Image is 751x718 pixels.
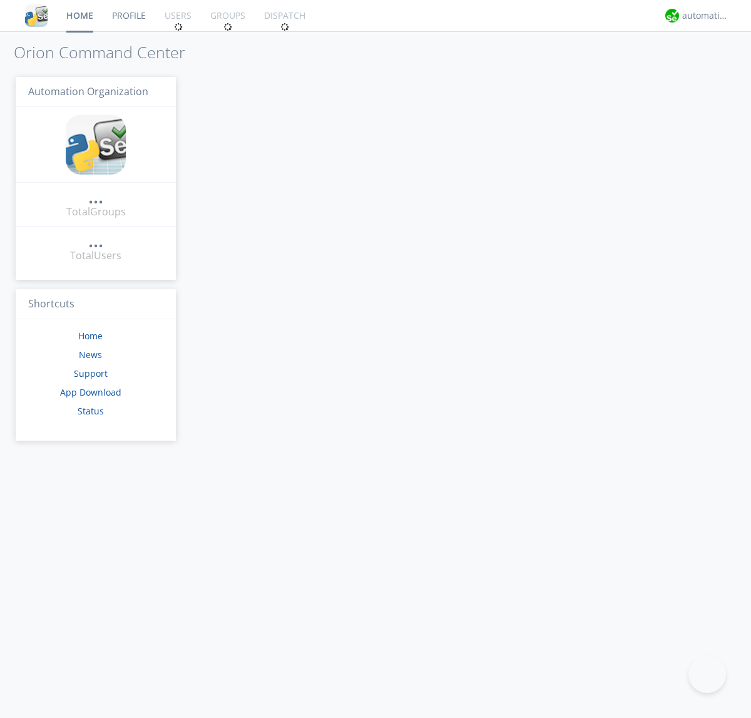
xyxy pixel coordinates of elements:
[223,23,232,31] img: spin.svg
[88,234,103,249] a: ...
[88,234,103,247] div: ...
[66,205,126,219] div: Total Groups
[66,115,126,175] img: cddb5a64eb264b2086981ab96f4c1ba7
[88,190,103,203] div: ...
[88,190,103,205] a: ...
[78,405,104,417] a: Status
[79,349,102,361] a: News
[78,330,103,342] a: Home
[682,9,729,22] div: automation+atlas
[280,23,289,31] img: spin.svg
[688,655,726,693] iframe: Toggle Customer Support
[25,4,48,27] img: cddb5a64eb264b2086981ab96f4c1ba7
[665,9,679,23] img: d2d01cd9b4174d08988066c6d424eccd
[174,23,183,31] img: spin.svg
[16,289,176,320] h3: Shortcuts
[74,367,108,379] a: Support
[60,386,121,398] a: App Download
[70,249,121,263] div: Total Users
[28,85,148,98] span: Automation Organization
